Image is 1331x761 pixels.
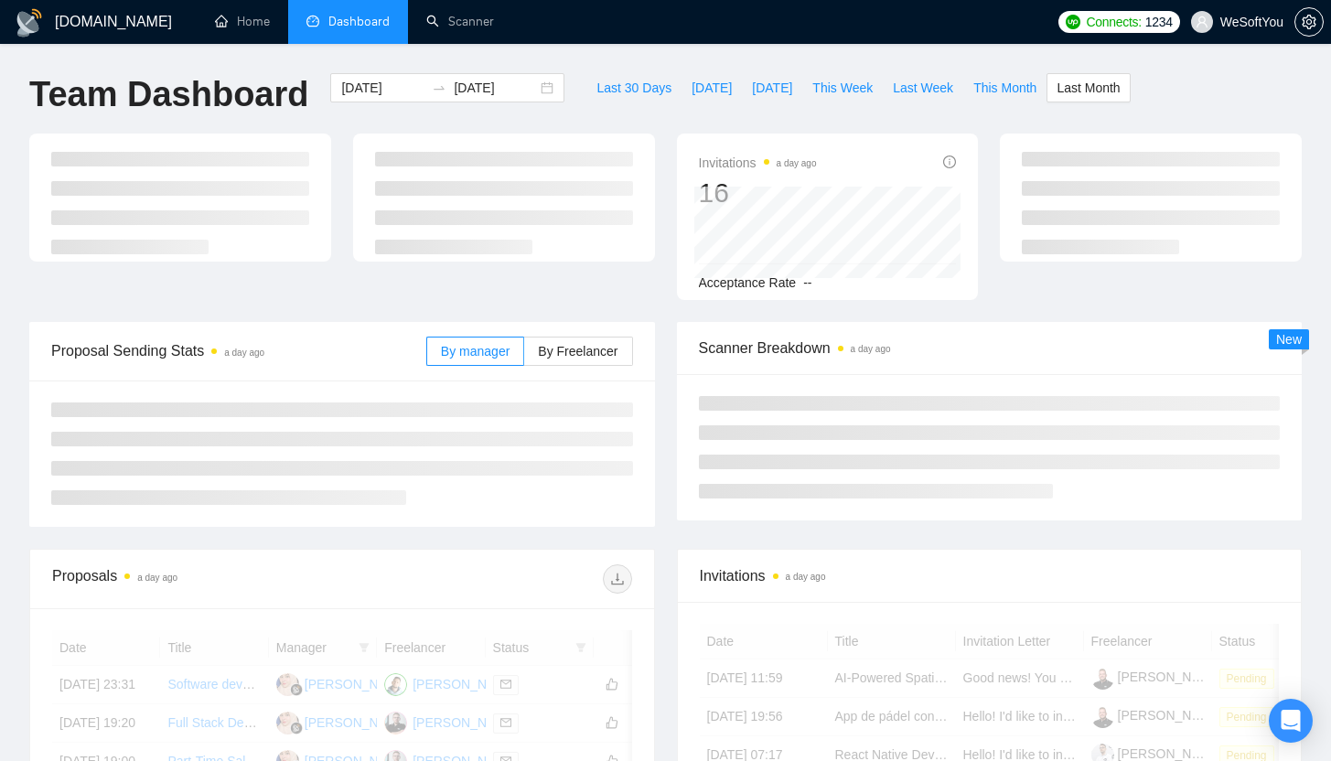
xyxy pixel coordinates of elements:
[812,78,873,98] span: This Week
[137,573,177,583] time: a day ago
[51,339,426,362] span: Proposal Sending Stats
[596,78,671,98] span: Last 30 Days
[1047,73,1130,102] button: Last Month
[1066,15,1080,29] img: upwork-logo.png
[752,78,792,98] span: [DATE]
[341,78,424,98] input: Start date
[682,73,742,102] button: [DATE]
[224,348,264,358] time: a day ago
[426,14,494,29] a: searchScanner
[328,14,390,29] span: Dashboard
[700,564,1280,587] span: Invitations
[699,275,797,290] span: Acceptance Rate
[1196,16,1208,28] span: user
[432,80,446,95] span: to
[1294,7,1324,37] button: setting
[215,14,270,29] a: homeHome
[963,73,1047,102] button: This Month
[441,344,510,359] span: By manager
[454,78,537,98] input: End date
[777,158,817,168] time: a day ago
[699,337,1281,359] span: Scanner Breakdown
[306,15,319,27] span: dashboard
[1086,12,1141,32] span: Connects:
[1294,15,1324,29] a: setting
[1295,15,1323,29] span: setting
[52,564,342,594] div: Proposals
[432,80,446,95] span: swap-right
[1276,332,1302,347] span: New
[692,78,732,98] span: [DATE]
[1057,78,1120,98] span: Last Month
[29,73,308,116] h1: Team Dashboard
[803,275,811,290] span: --
[943,155,956,168] span: info-circle
[802,73,883,102] button: This Week
[893,78,953,98] span: Last Week
[742,73,802,102] button: [DATE]
[1145,12,1173,32] span: 1234
[15,8,44,38] img: logo
[586,73,682,102] button: Last 30 Days
[851,344,891,354] time: a day ago
[973,78,1036,98] span: This Month
[883,73,963,102] button: Last Week
[538,344,617,359] span: By Freelancer
[786,572,826,582] time: a day ago
[1269,699,1313,743] div: Open Intercom Messenger
[699,152,817,174] span: Invitations
[699,176,817,210] div: 16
